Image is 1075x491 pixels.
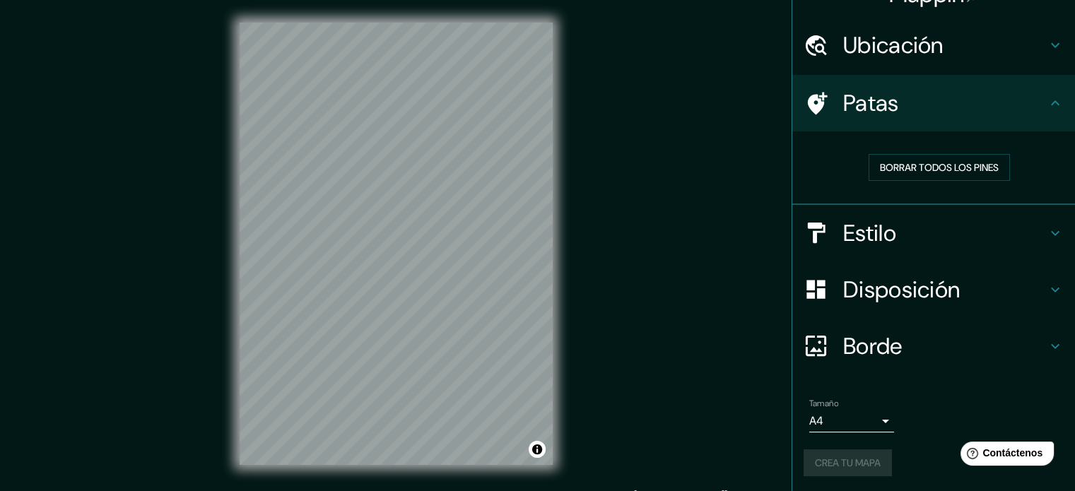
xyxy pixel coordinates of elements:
[240,23,553,465] canvas: Mapa
[792,205,1075,261] div: Estilo
[792,261,1075,318] div: Disposición
[843,218,896,248] font: Estilo
[843,331,903,361] font: Borde
[792,75,1075,131] div: Patas
[843,275,960,304] font: Disposición
[843,88,899,118] font: Patas
[869,154,1010,181] button: Borrar todos los pines
[792,17,1075,73] div: Ubicación
[949,436,1059,475] iframe: Lanzador de widgets de ayuda
[843,30,944,60] font: Ubicación
[880,161,999,174] font: Borrar todos los pines
[809,398,838,409] font: Tamaño
[809,413,823,428] font: A4
[809,410,894,432] div: A4
[529,441,546,458] button: Activar o desactivar atribución
[792,318,1075,374] div: Borde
